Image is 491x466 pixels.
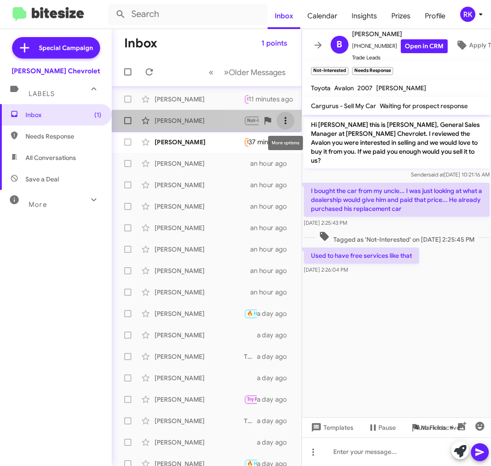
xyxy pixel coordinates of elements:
[244,438,257,447] div: Hi [PERSON_NAME], just wanted to thank you again for the opportunity to assist with the new truck...
[453,7,481,22] button: RK
[411,171,489,178] span: Sender [DATE] 10:21:16 AM
[309,420,353,436] span: Templates
[304,117,490,168] p: Hi [PERSON_NAME] this is [PERSON_NAME], General Sales Manager at [PERSON_NAME] Chevrolet. I revie...
[376,84,426,92] span: [PERSON_NAME]
[302,420,361,436] button: Templates
[247,139,285,145] span: Needs Response
[247,396,273,402] span: Try Pausing
[244,94,248,104] div: Hi [PERSON_NAME]. My visit last night was just to test drive the vehicle. My husband, unfortunate...
[357,84,373,92] span: 2007
[25,132,101,141] span: Needs Response
[244,159,250,168] div: When would you like me to follow up?
[25,110,101,119] span: Inbox
[250,245,294,254] div: an hour ago
[311,84,331,92] span: Toyota
[460,7,475,22] div: RK
[155,309,244,318] div: [PERSON_NAME]
[344,3,384,29] a: Insights
[257,438,294,447] div: a day ago
[204,63,291,81] nav: Page navigation example
[304,183,490,217] p: I bought the car from my uncle... I was just looking at what a dealership would give him and paid...
[244,308,257,319] div: You too thank you
[244,331,257,340] div: Oh ok, the aggressive offers are all lease offers.
[155,395,244,404] div: [PERSON_NAME]
[315,231,478,244] span: Tagged as 'Not-Interested' on [DATE] 2:25:45 PM
[244,416,257,425] div: That makes 2 of us! What can I do to help?
[155,245,244,254] div: [PERSON_NAME]
[418,3,453,29] a: Profile
[247,96,270,102] span: Call Them
[257,416,294,425] div: a day ago
[247,118,281,123] span: Not-Interested
[352,53,448,62] span: Trade Leads
[29,90,55,98] span: Labels
[311,102,376,110] span: Cargurus - Sell My Car
[224,67,229,78] span: »
[218,63,291,81] button: Next
[108,4,268,25] input: Search
[29,201,47,209] span: More
[250,181,294,189] div: an hour ago
[304,248,419,264] p: Used to have free services like that
[124,36,157,50] h1: Inbox
[352,39,448,53] span: [PHONE_NUMBER]
[378,420,396,436] span: Pause
[94,110,101,119] span: (1)
[384,3,418,29] span: Prizes
[257,331,294,340] div: a day ago
[155,116,244,125] div: [PERSON_NAME]
[257,395,294,404] div: a day ago
[155,416,244,425] div: [PERSON_NAME]
[247,311,262,316] span: 🔥 Hot
[244,245,250,254] div: Sounds good. What bank are you making payments to?
[155,95,244,104] div: [PERSON_NAME]
[25,175,59,184] span: Save a Deal
[244,202,250,211] div: Would love to assist if you wanted to explore that option.
[401,39,448,53] a: Open in CRM
[244,374,257,382] div: Hi [PERSON_NAME], we just received a big shipment of Equinox EV's if interested, let us know!
[155,223,244,232] div: [PERSON_NAME]
[336,38,342,52] span: B
[380,102,468,110] span: Waiting for prospect response
[155,374,244,382] div: [PERSON_NAME]
[250,223,294,232] div: an hour ago
[248,138,302,147] div: 37 minutes ago
[12,37,100,59] a: Special Campaign
[244,115,259,126] div: Used to have free services like that
[304,219,347,226] span: [DATE] 2:25:43 PM
[407,420,464,436] button: Auto Fields
[12,67,100,76] div: [PERSON_NAME] Chevrolet
[203,63,219,81] button: Previous
[244,266,250,275] div: Very happy to hear it. Did you want to send us some info on your car and see if we can offer some...
[229,67,285,77] span: Older Messages
[311,67,348,75] small: Not-Interested
[257,309,294,318] div: a day ago
[352,29,448,39] span: [PERSON_NAME]
[155,288,244,297] div: [PERSON_NAME]
[155,138,244,147] div: [PERSON_NAME]
[155,202,244,211] div: [PERSON_NAME]
[250,159,294,168] div: an hour ago
[155,352,244,361] div: [PERSON_NAME]
[254,35,294,51] button: 1 points
[155,266,244,275] div: [PERSON_NAME]
[244,394,257,404] div: Hi [PERSON_NAME], following up to see if you were able to find the [US_STATE] you were looking fo...
[244,288,250,297] div: Very happy to hear it. Was there anything else we can do to assist?
[39,43,93,52] span: Special Campaign
[268,136,303,150] div: More options
[300,3,344,29] a: Calendar
[304,266,348,273] span: [DATE] 2:26:04 PM
[428,171,444,178] span: said at
[257,374,294,382] div: a day ago
[155,181,244,189] div: [PERSON_NAME]
[361,420,403,436] button: Pause
[250,202,294,211] div: an hour ago
[155,438,244,447] div: [PERSON_NAME]
[268,3,300,29] a: Inbox
[209,67,214,78] span: «
[244,181,250,189] div: That's great to hear! Let's schedule a time for you to bring the Challenger in so we can appraise...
